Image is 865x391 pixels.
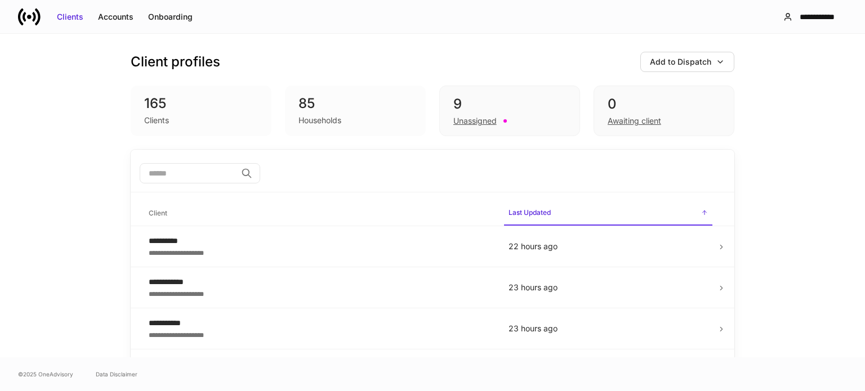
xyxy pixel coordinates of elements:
div: Add to Dispatch [650,56,711,68]
div: 9Unassigned [439,86,580,136]
h3: Client profiles [131,53,220,71]
div: 0 [608,95,720,113]
h6: Client [149,208,167,218]
button: Clients [50,8,91,26]
p: 23 hours ago [509,282,708,293]
span: © 2025 OneAdvisory [18,370,73,379]
div: Onboarding [148,11,193,23]
div: Households [298,115,341,126]
button: Onboarding [141,8,200,26]
div: 165 [144,95,258,113]
p: 22 hours ago [509,241,708,252]
div: 0Awaiting client [594,86,734,136]
p: 23 hours ago [509,323,708,334]
button: Add to Dispatch [640,52,734,72]
div: Clients [57,11,83,23]
div: 9 [453,95,566,113]
a: Data Disclaimer [96,370,137,379]
span: Client [144,202,495,225]
div: Unassigned [453,115,497,127]
div: Awaiting client [608,115,661,127]
div: 85 [298,95,412,113]
h6: Last Updated [509,207,551,218]
button: Accounts [91,8,141,26]
div: Accounts [98,11,133,23]
div: Clients [144,115,169,126]
span: Last Updated [504,201,712,226]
